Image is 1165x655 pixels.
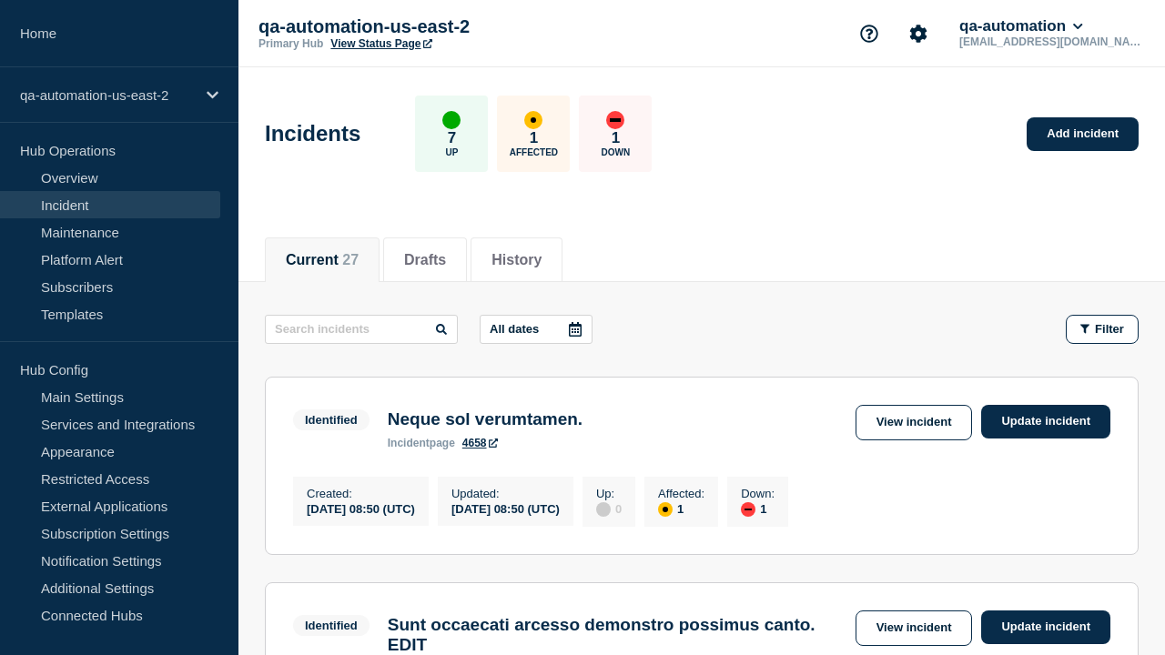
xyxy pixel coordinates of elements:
div: [DATE] 08:50 (UTC) [307,500,415,516]
span: incident [388,437,430,449]
a: View Status Page [330,37,431,50]
a: View incident [856,405,973,440]
div: up [442,111,461,129]
p: Affected : [658,487,704,500]
h3: Sunt occaecati arcesso demonstro possimus canto. EDIT [388,615,846,655]
h1: Incidents [265,121,360,146]
button: qa-automation [956,17,1087,35]
p: 7 [448,129,456,147]
p: 1 [530,129,538,147]
p: 1 [612,129,620,147]
div: [DATE] 08:50 (UTC) [451,500,560,516]
button: Drafts [404,252,446,268]
div: 1 [741,500,775,517]
span: Identified [293,409,370,430]
button: Filter [1066,315,1139,344]
div: 1 [658,500,704,517]
h3: Neque sol verumtamen. [388,409,582,429]
span: Identified [293,615,370,636]
div: disabled [596,502,611,517]
p: Down [602,147,631,157]
button: Account settings [899,15,937,53]
a: Update incident [981,610,1110,644]
button: All dates [480,315,593,344]
a: View incident [856,610,973,646]
p: Up [445,147,458,157]
p: Affected [510,147,558,157]
p: All dates [490,322,539,336]
div: down [606,111,624,129]
button: Support [850,15,888,53]
span: 27 [342,252,359,267]
p: Created : [307,487,415,500]
button: Current 27 [286,252,359,268]
div: affected [524,111,542,129]
p: Updated : [451,487,560,500]
p: Down : [741,487,775,500]
div: affected [658,502,673,517]
a: Update incident [981,405,1110,438]
input: Search incidents [265,315,458,344]
p: page [388,437,455,449]
a: 4658 [462,437,498,449]
p: qa-automation-us-east-2 [20,87,195,103]
div: down [741,502,755,517]
a: Add incident [1027,117,1139,151]
span: Filter [1095,322,1124,336]
div: 0 [596,500,622,517]
p: Up : [596,487,622,500]
p: Primary Hub [258,37,323,50]
p: [EMAIL_ADDRESS][DOMAIN_NAME] [956,35,1145,48]
button: History [491,252,542,268]
p: qa-automation-us-east-2 [258,16,623,37]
